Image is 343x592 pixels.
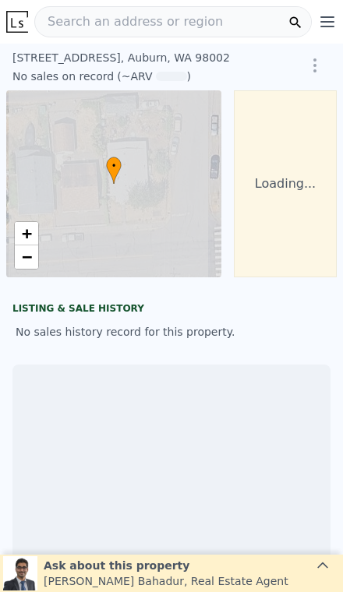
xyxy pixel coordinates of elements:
span: Search an address or region [35,12,223,31]
div: LISTING & SALE HISTORY [12,302,331,318]
span: + [22,224,32,243]
img: Lotside [6,11,28,33]
a: Zoom in [15,222,38,245]
div: No sales on record [12,69,114,84]
div: [PERSON_NAME] Bahadur , Real Estate Agent [44,573,288,589]
button: Show Options [299,50,331,81]
span: − [22,247,32,266]
div: Loading... [234,90,337,277]
div: Ask about this property [44,558,288,573]
span: • [106,159,122,173]
div: No sales history record for this property. [12,318,331,346]
img: Siddhant Bahadur [3,556,37,590]
div: [STREET_ADDRESS] , Auburn , WA 98002 [12,50,265,65]
div: (~ARV ) [114,69,191,84]
a: Zoom out [15,245,38,269]
div: • [106,157,122,184]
